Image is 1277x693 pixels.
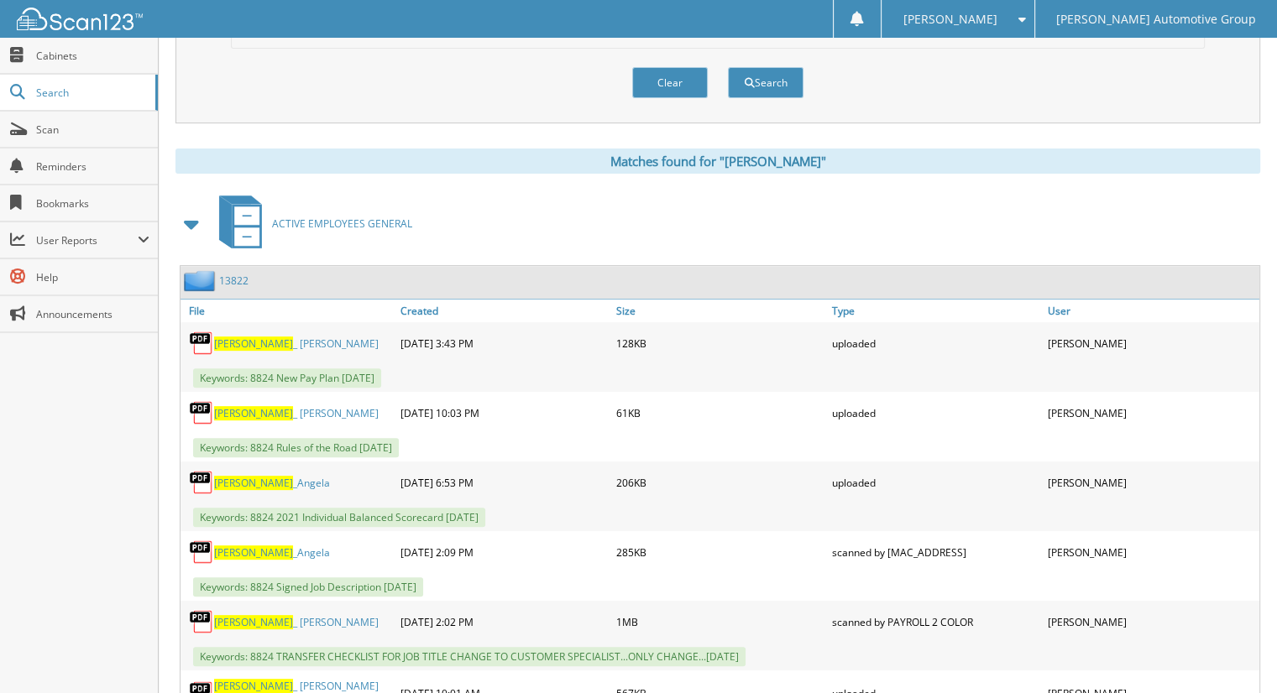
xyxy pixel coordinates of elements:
span: Keywords: 8824 Rules of the Road [DATE] [193,438,399,457]
div: 128KB [612,326,828,360]
a: [PERSON_NAME]_ [PERSON_NAME] [214,406,379,420]
span: Help [36,270,149,284]
a: 13822 [219,274,249,288]
img: PDF.png [189,539,214,565]
div: [PERSON_NAME] [1044,326,1259,360]
div: [PERSON_NAME] [1044,535,1259,569]
div: [DATE] 10:03 PM [396,396,612,430]
span: Announcements [36,307,149,321]
span: Reminders [36,159,149,174]
img: PDF.png [189,470,214,495]
div: 1MB [612,605,828,638]
a: Type [828,300,1044,322]
a: User [1044,300,1259,322]
div: scanned by [MAC_ADDRESS] [828,535,1044,569]
img: PDF.png [189,400,214,425]
span: Keywords: 8824 Signed Job Description [DATE] [193,577,423,597]
div: [DATE] 2:02 PM [396,605,612,638]
span: Search [36,86,147,100]
div: 206KB [612,466,828,499]
div: uploaded [828,326,1044,360]
div: [PERSON_NAME] [1044,466,1259,499]
span: Keywords: 8824 TRANSFER CHECKLIST FOR JOB TITLE CHANGE TO CUSTOMER SPECIALIST...ONLY CHANGE...[DATE] [193,647,746,666]
span: [PERSON_NAME] Automotive Group [1056,14,1256,24]
div: 61KB [612,396,828,430]
span: User Reports [36,233,138,247]
span: [PERSON_NAME] [214,679,293,693]
div: [DATE] 2:09 PM [396,535,612,569]
img: PDF.png [189,609,214,634]
a: [PERSON_NAME]_Angela [214,545,330,560]
a: Created [396,300,612,322]
div: [DATE] 3:43 PM [396,326,612,360]
span: Cabinets [36,49,149,63]
button: Clear [632,67,708,98]
a: [PERSON_NAME]_ [PERSON_NAME] [214,615,379,629]
span: [PERSON_NAME] [214,336,293,351]
span: Keywords: 8824 New Pay Plan [DATE] [193,368,381,388]
span: Bookmarks [36,196,149,211]
iframe: Chat Widget [1193,612,1277,693]
a: ACTIVE EMPLOYEES GENERAL [209,190,412,257]
a: [PERSON_NAME]_ [PERSON_NAME] [214,336,379,351]
span: [PERSON_NAME] [903,14,997,24]
div: uploaded [828,396,1044,430]
span: Keywords: 8824 2021 Individual Balanced Scorecard [DATE] [193,508,485,527]
span: ACTIVE EMPLOYEES GENERAL [272,216,412,231]
img: folder2.png [184,270,219,291]
div: Matches found for "[PERSON_NAME]" [175,148,1260,174]
span: [PERSON_NAME] [214,476,293,490]
a: Size [612,300,828,322]
a: [PERSON_NAME]_Angela [214,476,330,490]
img: scan123-logo-white.svg [17,8,143,30]
img: PDF.png [189,331,214,356]
span: [PERSON_NAME] [214,615,293,629]
div: [DATE] 6:53 PM [396,466,612,499]
button: Search [728,67,803,98]
span: [PERSON_NAME] [214,545,293,560]
div: [PERSON_NAME] [1044,605,1259,638]
span: [PERSON_NAME] [214,406,293,420]
span: Scan [36,122,149,137]
div: uploaded [828,466,1044,499]
div: [PERSON_NAME] [1044,396,1259,430]
div: 285KB [612,535,828,569]
div: scanned by PAYROLL 2 COLOR [828,605,1044,638]
a: File [181,300,396,322]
